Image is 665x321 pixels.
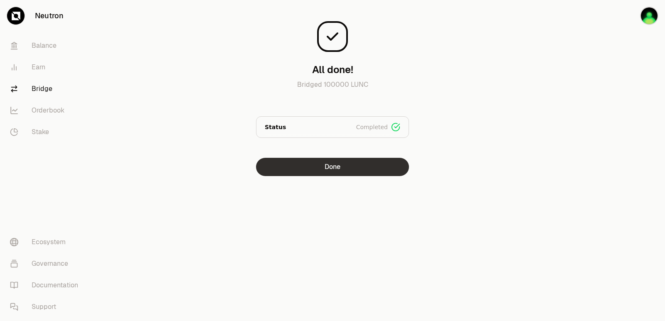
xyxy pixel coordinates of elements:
[3,121,90,143] a: Stake
[3,231,90,253] a: Ecosystem
[312,63,353,76] h3: All done!
[256,80,409,100] p: Bridged 100000 LUNC
[3,78,90,100] a: Bridge
[3,56,90,78] a: Earn
[3,296,90,318] a: Support
[356,123,388,131] span: Completed
[3,35,90,56] a: Balance
[256,158,409,176] button: Done
[640,7,658,25] img: sandy mercy
[3,100,90,121] a: Orderbook
[3,274,90,296] a: Documentation
[265,123,286,131] p: Status
[3,253,90,274] a: Governance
